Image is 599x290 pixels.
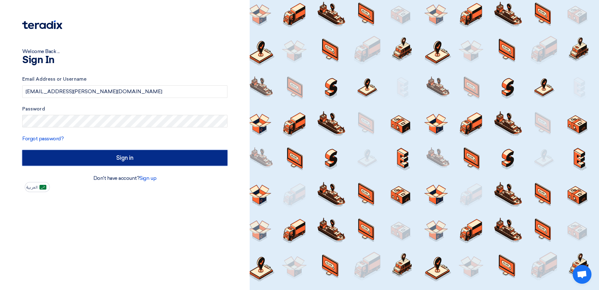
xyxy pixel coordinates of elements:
label: Password [22,105,227,113]
a: Forgot password? [22,136,64,142]
div: Welcome Back ... [22,48,227,55]
a: Sign up [139,175,156,181]
label: Email Address or Username [22,76,227,83]
button: العربية [25,182,50,192]
input: Enter your business email or username [22,85,227,98]
a: Open chat [573,265,591,284]
div: Don't have account? [22,175,227,182]
input: Sign in [22,150,227,166]
h1: Sign In [22,55,227,65]
span: العربية [26,185,38,190]
img: Teradix logo [22,20,62,29]
img: ar-AR.png [39,185,46,190]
